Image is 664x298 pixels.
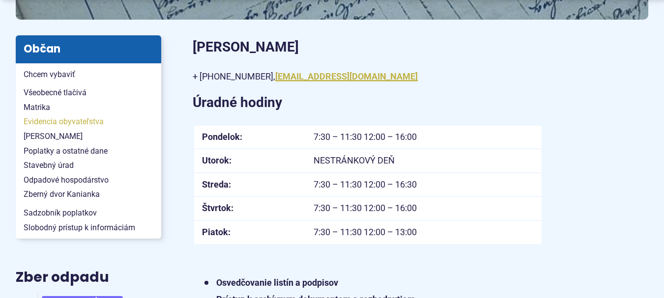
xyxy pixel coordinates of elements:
[24,114,153,129] span: Evidencia obyvateľstva
[202,227,231,237] strong: Piatok:
[24,85,153,100] span: Všeobecné tlačivá
[24,173,153,188] span: Odpadové hospodárstvo
[16,173,161,188] a: Odpadové hospodárstvo
[202,179,231,190] strong: Streda:
[306,173,542,197] td: 7:30 – 11:30 12:00 – 16:30
[16,187,161,202] a: Zberný dvor Kanianka
[193,94,282,110] strong: Úradné hodiny
[16,220,161,235] a: Slobodný prístup k informáciám
[202,203,233,213] strong: Štvrtok:
[16,144,161,159] a: Poplatky a ostatné dane
[24,144,153,159] span: Poplatky a ostatné dane
[16,67,161,82] a: Chcem vybaviť
[24,187,153,202] span: Zberný dvor Kanianka
[306,196,542,220] td: 7:30 – 11:30 12:00 – 16:00
[16,129,161,144] a: [PERSON_NAME]
[202,155,231,165] strong: Utorok:
[193,39,299,55] strong: [PERSON_NAME]
[16,158,161,173] a: Stavebný úrad
[193,69,542,84] p: + [PHONE_NUMBER],
[216,277,338,288] strong: Osvedčovanie listín a podpisov
[16,270,161,285] h3: Zber odpadu
[16,85,161,100] a: Všeobecné tlačivá
[24,220,153,235] span: Slobodný prístup k informáciám
[16,35,161,63] h3: Občan
[16,114,161,129] a: Evidencia obyvateľstva
[306,149,542,173] td: NESTRÁNKOVÝ DEŇ
[24,158,153,173] span: Stavebný úrad
[16,100,161,115] a: Matrika
[24,100,153,115] span: Matrika
[306,220,542,244] td: 7:30 – 11:30 12:00 – 13:00
[24,129,153,144] span: [PERSON_NAME]
[202,132,242,142] strong: Pondelok:
[16,206,161,220] a: Sadzobník poplatkov
[306,125,542,149] td: 7:30 – 11:30 12:00 – 16:00
[24,67,153,82] span: Chcem vybaviť
[24,206,153,220] span: Sadzobník poplatkov
[275,71,418,81] a: [EMAIL_ADDRESS][DOMAIN_NAME]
